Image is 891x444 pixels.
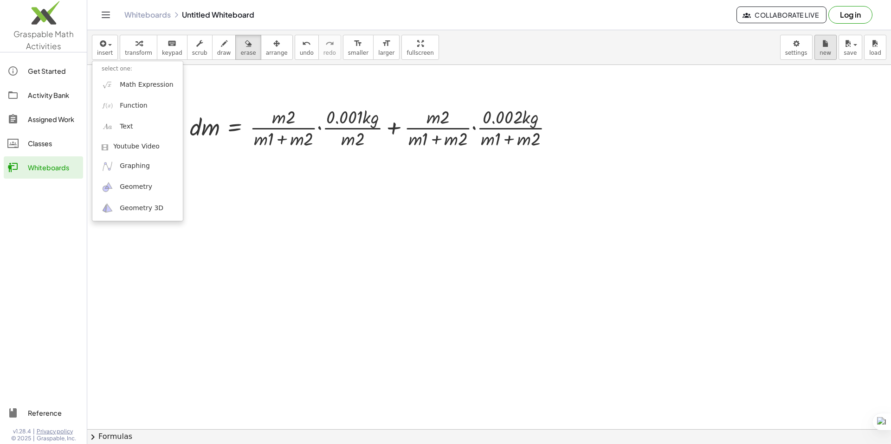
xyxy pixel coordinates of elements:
[124,10,171,19] a: Whiteboards
[92,64,183,74] li: select one:
[37,435,76,442] span: Graspable, Inc.
[120,35,157,60] button: transform
[13,29,74,51] span: Graspable Math Activities
[102,100,113,111] img: f_x.png
[864,35,886,60] button: load
[4,84,83,106] a: Activity Bank
[4,402,83,424] a: Reference
[266,50,288,56] span: arrange
[4,60,83,82] a: Get Started
[382,38,391,49] i: format_size
[325,38,334,49] i: redo
[37,428,76,435] a: Privacy policy
[113,142,160,151] span: Youtube Video
[744,11,819,19] span: Collaborate Live
[87,429,891,444] button: chevron_rightFormulas
[28,114,79,125] div: Assigned Work
[4,132,83,154] a: Classes
[839,35,862,60] button: save
[28,162,79,173] div: Whiteboards
[168,38,176,49] i: keyboard
[323,50,336,56] span: redo
[98,7,113,22] button: Toggle navigation
[102,181,113,193] img: ggb-geometry.svg
[373,35,400,60] button: format_sizelarger
[785,50,807,56] span: settings
[217,50,231,56] span: draw
[736,6,826,23] button: Collaborate Live
[102,161,113,172] img: ggb-graphing.svg
[28,407,79,418] div: Reference
[302,38,311,49] i: undo
[102,121,113,133] img: Aa.png
[102,202,113,214] img: ggb-3d.svg
[92,177,183,198] a: Geometry
[157,35,187,60] button: keyboardkeypad
[348,50,368,56] span: smaller
[92,137,183,156] a: Youtube Video
[401,35,439,60] button: fullscreen
[102,79,113,90] img: sqrt_x.png
[120,101,148,110] span: Function
[92,156,183,177] a: Graphing
[378,50,394,56] span: larger
[87,431,98,443] span: chevron_right
[92,35,118,60] button: insert
[261,35,293,60] button: arrange
[92,116,183,137] a: Text
[354,38,362,49] i: format_size
[120,80,173,90] span: Math Expression
[92,95,183,116] a: Function
[125,50,152,56] span: transform
[28,65,79,77] div: Get Started
[828,6,872,24] button: Log in
[33,428,35,435] span: |
[92,198,183,219] a: Geometry 3D
[4,156,83,179] a: Whiteboards
[13,428,31,435] span: v1.28.4
[120,182,152,192] span: Geometry
[240,50,256,56] span: erase
[187,35,213,60] button: scrub
[820,50,831,56] span: new
[28,138,79,149] div: Classes
[780,35,813,60] button: settings
[4,108,83,130] a: Assigned Work
[97,50,113,56] span: insert
[92,74,183,95] a: Math Expression
[295,35,319,60] button: undoundo
[343,35,374,60] button: format_sizesmaller
[162,50,182,56] span: keypad
[120,204,163,213] span: Geometry 3D
[120,122,133,131] span: Text
[212,35,236,60] button: draw
[869,50,881,56] span: load
[300,50,314,56] span: undo
[192,50,207,56] span: scrub
[120,161,150,171] span: Graphing
[407,50,433,56] span: fullscreen
[318,35,341,60] button: redoredo
[11,435,31,442] span: © 2025
[235,35,261,60] button: erase
[844,50,857,56] span: save
[33,435,35,442] span: |
[814,35,837,60] button: new
[28,90,79,101] div: Activity Bank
